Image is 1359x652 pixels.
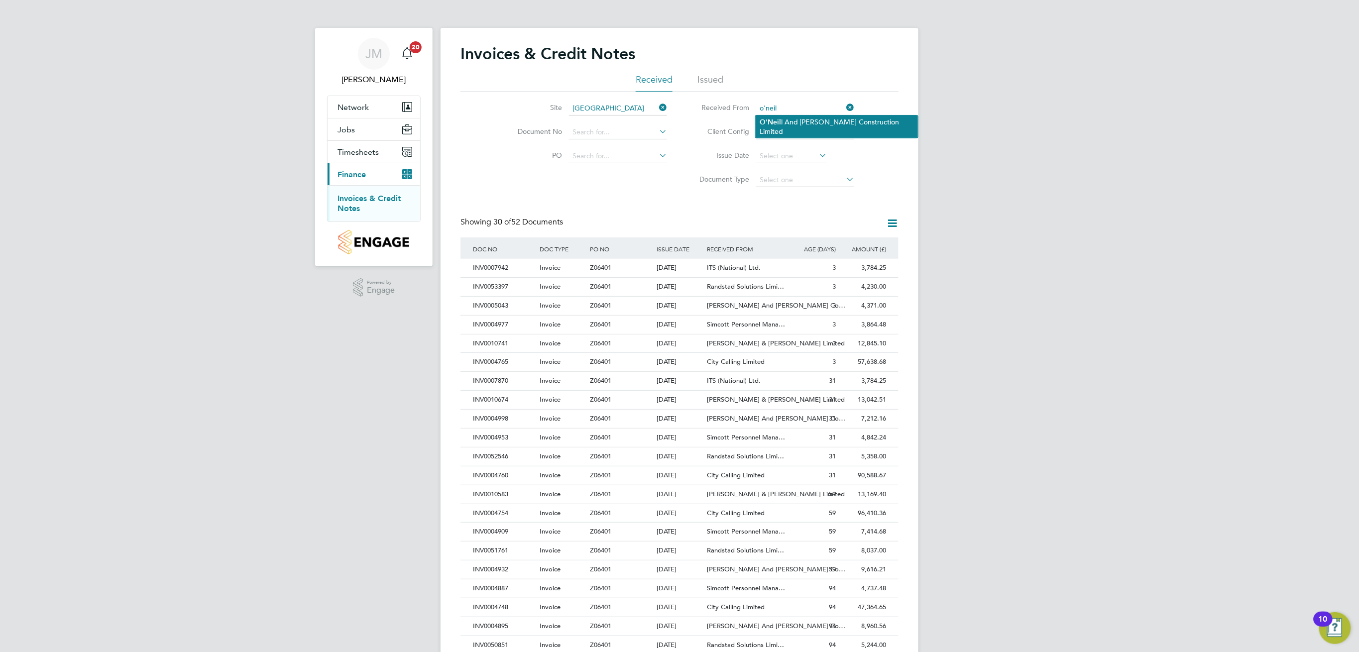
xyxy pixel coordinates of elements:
[470,617,537,636] div: INV0004895
[338,170,366,179] span: Finance
[540,414,561,423] span: Invoice
[655,391,705,409] div: [DATE]
[838,447,889,466] div: 5,358.00
[590,395,611,404] span: Z06401
[832,339,836,347] span: 3
[829,395,836,404] span: 31
[470,560,537,579] div: INV0004932
[838,560,889,579] div: 9,616.21
[829,565,836,573] span: 59
[540,490,561,498] span: Invoice
[655,485,705,504] div: [DATE]
[470,316,537,334] div: INV0004977
[338,103,369,112] span: Network
[470,504,537,523] div: INV0004754
[707,339,845,347] span: [PERSON_NAME] & [PERSON_NAME] Limited
[707,471,765,479] span: City Calling Limited
[470,485,537,504] div: INV0010583
[470,579,537,598] div: INV0004887
[590,584,611,592] span: Z06401
[470,353,537,371] div: INV0004765
[838,617,889,636] div: 8,960.56
[838,297,889,315] div: 4,371.00
[505,127,562,136] label: Document No
[470,429,537,447] div: INV0004953
[470,447,537,466] div: INV0052546
[707,527,785,536] span: Simcott Personnel Mana…
[540,546,561,554] span: Invoice
[829,603,836,611] span: 94
[655,560,705,579] div: [DATE]
[838,504,889,523] div: 96,410.36
[829,433,836,441] span: 31
[328,163,420,185] button: Finance
[829,546,836,554] span: 59
[540,320,561,328] span: Invoice
[338,125,355,134] span: Jobs
[655,259,705,277] div: [DATE]
[493,217,563,227] span: 52 Documents
[590,641,611,649] span: Z06401
[590,433,611,441] span: Z06401
[707,603,765,611] span: City Calling Limited
[838,237,889,260] div: AMOUNT (£)
[470,466,537,485] div: INV0004760
[590,414,611,423] span: Z06401
[1319,612,1351,644] button: Open Resource Center, 10 new notifications
[838,353,889,371] div: 57,638.68
[315,28,433,266] nav: Main navigation
[590,565,611,573] span: Z06401
[692,127,749,136] label: Client Config
[505,151,562,160] label: PO
[540,527,561,536] span: Invoice
[590,376,611,385] span: Z06401
[338,194,401,213] a: Invoices & Credit Notes
[470,410,537,428] div: INV0004998
[590,357,611,366] span: Z06401
[540,509,561,517] span: Invoice
[328,118,420,140] button: Jobs
[832,320,836,328] span: 3
[838,372,889,390] div: 3,784.25
[540,471,561,479] span: Invoice
[655,523,705,541] div: [DATE]
[704,237,788,260] div: RECEIVED FROM
[838,466,889,485] div: 90,588.67
[655,429,705,447] div: [DATE]
[756,173,854,187] input: Select one
[590,263,611,272] span: Z06401
[707,357,765,366] span: City Calling Limited
[756,149,827,163] input: Select one
[540,565,561,573] span: Invoice
[838,410,889,428] div: 7,212.16
[590,282,611,291] span: Z06401
[707,490,845,498] span: [PERSON_NAME] & [PERSON_NAME] Limited
[537,237,587,260] div: DOC TYPE
[829,584,836,592] span: 94
[838,316,889,334] div: 3,864.48
[655,504,705,523] div: [DATE]
[470,278,537,296] div: INV0053397
[540,641,561,649] span: Invoice
[460,217,565,227] div: Showing
[590,320,611,328] span: Z06401
[636,74,673,92] li: Received
[365,47,382,60] span: JM
[590,622,611,630] span: Z06401
[339,230,409,254] img: countryside-properties-logo-retina.png
[655,598,705,617] div: [DATE]
[540,452,561,460] span: Invoice
[569,149,667,163] input: Search for...
[707,452,784,460] span: Randstad Solutions Limi…
[655,278,705,296] div: [DATE]
[327,74,421,86] span: Jagdeesh Mali
[760,118,781,126] b: O'Neil
[353,278,395,297] a: Powered byEngage
[327,230,421,254] a: Go to home page
[367,278,395,287] span: Powered by
[470,372,537,390] div: INV0007870
[756,102,854,115] input: Search for...
[590,509,611,517] span: Z06401
[655,579,705,598] div: [DATE]
[655,353,705,371] div: [DATE]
